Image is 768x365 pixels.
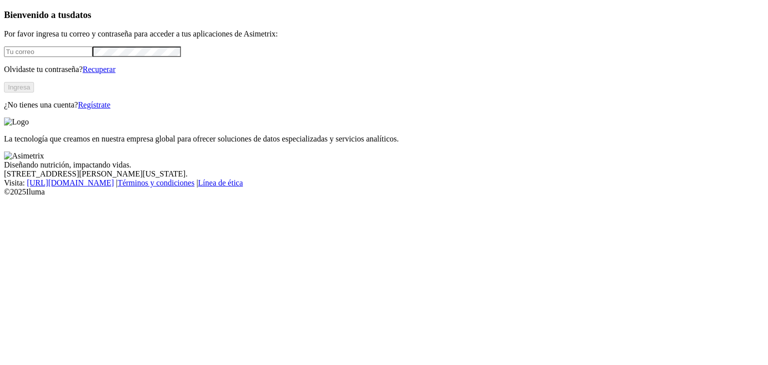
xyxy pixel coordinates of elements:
[198,178,243,187] a: Línea de ética
[4,117,29,126] img: Logo
[4,169,764,178] div: [STREET_ADDRESS][PERSON_NAME][US_STATE].
[4,9,764,20] h3: Bienvenido a tus
[27,178,114,187] a: [URL][DOMAIN_NAME]
[4,29,764,38] p: Por favor ingresa tu correo y contraseña para acceder a tus aplicaciones de Asimetrix:
[4,134,764,143] p: La tecnología que creamos en nuestra empresa global para ofrecer soluciones de datos especializad...
[4,46,92,57] input: Tu correo
[78,100,110,109] a: Regístrate
[4,187,764,196] div: © 2025 Iluma
[82,65,115,73] a: Recuperar
[4,160,764,169] div: Diseñando nutrición, impactando vidas.
[4,65,764,74] p: Olvidaste tu contraseña?
[4,178,764,187] div: Visita : | |
[4,100,764,109] p: ¿No tienes una cuenta?
[4,151,44,160] img: Asimetrix
[117,178,194,187] a: Términos y condiciones
[70,9,91,20] span: datos
[4,82,34,92] button: Ingresa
